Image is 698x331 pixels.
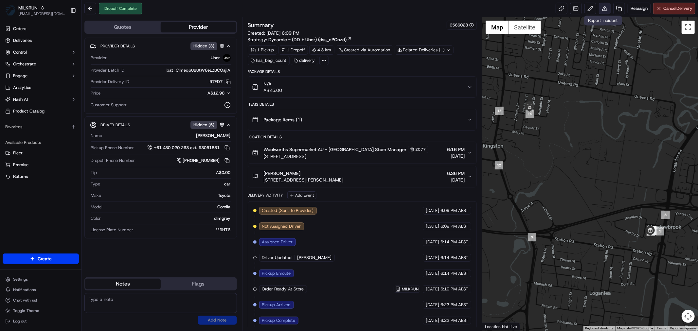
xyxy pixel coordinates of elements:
button: Notes [85,279,161,289]
button: Chat with us! [3,296,79,305]
span: Driver Details [100,122,130,128]
div: 12 [495,161,503,169]
div: car [103,181,231,187]
span: Pickup Phone Number [91,145,134,151]
span: 6:19 PM AEST [440,286,468,292]
button: Notifications [3,285,79,294]
button: Create [3,253,79,264]
button: Orchestrate [3,59,79,69]
button: Driver DetailsHidden (5) [90,119,231,130]
span: 6:09 PM AEST [440,223,468,229]
button: Add Event [287,191,316,199]
div: Favorites [3,122,79,132]
div: delivery [291,56,318,65]
span: Provider Batch ID [91,67,124,73]
img: uber-new-logo.jpeg [223,54,231,62]
button: Engage [3,71,79,81]
a: Report a map error [670,326,696,330]
div: 4.3 km [309,45,334,55]
span: Map data ©2025 Google [617,326,653,330]
div: Related Deliveries (1) [395,45,454,55]
span: Woolworths Supermarket AU - [GEOGRAPHIC_DATA] Store Manager [264,146,407,153]
span: Pickup Enroute [262,270,291,276]
div: Corolla [105,204,231,210]
button: MILKRUNMILKRUN[EMAIL_ADDRESS][DOMAIN_NAME] [3,3,68,18]
span: N/A [264,80,282,87]
span: Driver Updated [262,255,292,261]
div: 9 [528,233,536,241]
button: MILKRUN [18,5,38,11]
span: Price [91,90,100,96]
a: Returns [5,174,76,180]
span: [DATE] [426,318,439,323]
span: Analytics [13,85,31,91]
a: Analytics [3,82,79,93]
span: [DATE] [426,302,439,308]
span: Orders [13,26,26,32]
button: Toggle Theme [3,306,79,315]
span: Provider Details [100,44,135,49]
button: [PERSON_NAME][STREET_ADDRESS][PERSON_NAME]6:36 PM[DATE] [248,166,476,187]
div: 14 [526,110,534,118]
span: [DATE] [426,255,439,261]
img: MILKRUN [5,5,16,16]
span: Nash AI [13,96,28,102]
span: Created: [248,30,300,36]
span: Model [91,204,102,210]
span: [DATE] [426,223,439,229]
a: Open this area in Google Maps (opens a new window) [484,322,506,331]
button: Reassign [628,3,651,14]
span: 6:23 PM AEST [440,318,468,323]
button: Log out [3,317,79,326]
div: [PERSON_NAME] [105,133,231,139]
span: bat_Cimeq6UBUtW8eLZBCOajiA [167,67,231,73]
button: Package Items (1) [248,109,476,130]
span: 6:23 PM AEST [440,302,468,308]
button: Keyboard shortcuts [585,326,613,331]
a: Fleet [5,150,76,156]
span: Color [91,216,101,221]
button: Provider [161,22,236,32]
span: [DATE] [426,286,439,292]
a: Dynamic - (DD + Uber) (dss_cPCnzd) [269,36,352,43]
span: [DATE] [426,239,439,245]
div: Location Not Live [482,322,520,331]
span: Created (Sent To Provider) [262,208,314,214]
span: Create [38,255,52,262]
button: Provider DetailsHidden (3) [90,41,231,51]
img: Google [484,322,506,331]
a: Created via Automation [336,45,393,55]
span: +61 480 020 263 ext. 93051881 [154,145,220,151]
span: Dynamic - (DD + Uber) (dss_cPCnzd) [269,36,347,43]
button: Nash AI [3,94,79,105]
button: [PHONE_NUMBER] [176,157,231,164]
span: Customer Support [91,102,127,108]
span: Hidden ( 5 ) [193,122,214,128]
div: Available Products [3,137,79,148]
span: [DATE] [447,153,465,159]
a: Product Catalog [3,106,79,116]
div: 1 Pickup [248,45,277,55]
span: 6:16 PM [447,146,465,153]
span: Pickup Complete [262,318,295,323]
button: Control [3,47,79,58]
span: [PERSON_NAME] [264,170,301,177]
span: Uber [211,55,220,61]
span: A$25.00 [264,87,282,94]
button: Show satellite imagery [509,21,541,34]
button: Quotes [85,22,161,32]
button: Fleet [3,148,79,158]
div: has_bag_count [248,56,290,65]
button: Hidden (3) [190,42,226,50]
button: N/AA$25.00 [248,77,476,97]
button: 97FD7 [210,79,231,85]
span: A$12.98 [208,90,225,96]
span: [PERSON_NAME] [297,255,332,261]
button: Flags [161,279,236,289]
span: Promise [13,162,28,168]
div: 8 [661,211,670,219]
button: 6566028 [450,22,474,28]
button: CancelDelivery [653,3,695,14]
